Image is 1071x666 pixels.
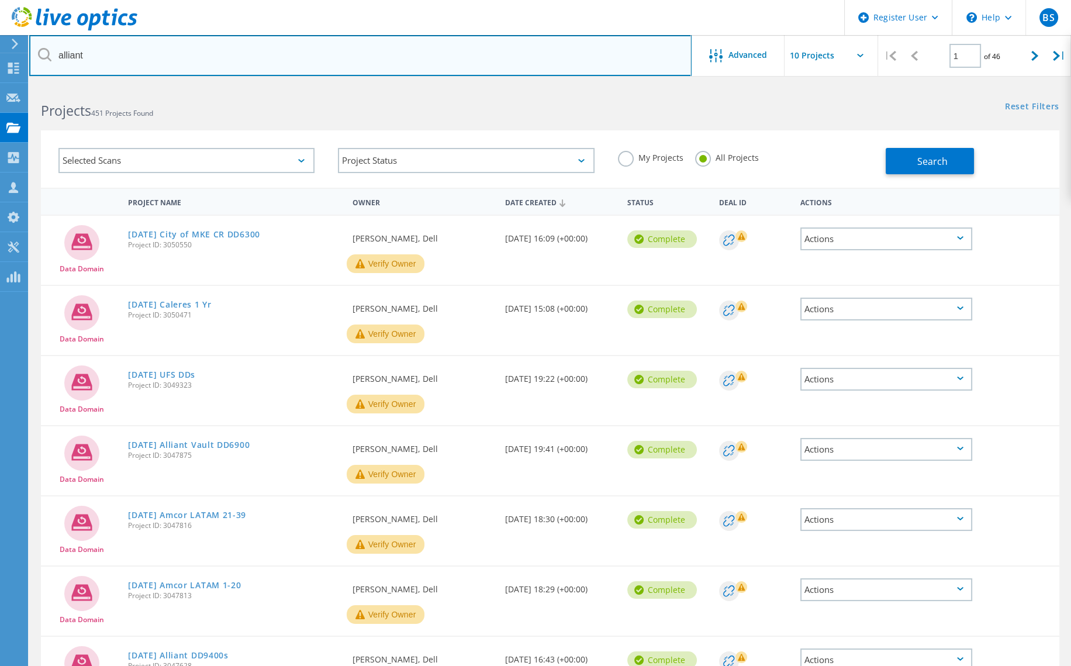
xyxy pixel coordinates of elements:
[128,511,246,519] a: [DATE] Amcor LATAM 21-39
[347,191,499,212] div: Owner
[800,227,972,250] div: Actions
[29,35,692,76] input: Search projects by name, owner, ID, company, etc
[1042,13,1054,22] span: BS
[347,465,425,484] button: Verify Owner
[1005,102,1059,112] a: Reset Filters
[728,51,767,59] span: Advanced
[499,567,621,605] div: [DATE] 18:29 (+00:00)
[128,301,211,309] a: [DATE] Caleres 1 Yr
[499,191,621,213] div: Date Created
[800,578,972,601] div: Actions
[627,301,697,318] div: Complete
[621,191,713,212] div: Status
[800,298,972,320] div: Actions
[128,441,250,449] a: [DATE] Alliant Vault DD6900
[128,230,260,239] a: [DATE] City of MKE CR DD6300
[794,191,978,212] div: Actions
[627,371,697,388] div: Complete
[91,108,153,118] span: 451 Projects Found
[60,406,104,413] span: Data Domain
[347,496,499,535] div: [PERSON_NAME], Dell
[60,476,104,483] span: Data Domain
[499,496,621,535] div: [DATE] 18:30 (+00:00)
[499,426,621,465] div: [DATE] 19:41 (+00:00)
[128,581,241,589] a: [DATE] Amcor LATAM 1-20
[800,508,972,531] div: Actions
[12,25,137,33] a: Live Optics Dashboard
[627,581,697,599] div: Complete
[713,191,794,212] div: Deal Id
[984,51,1000,61] span: of 46
[41,101,91,120] b: Projects
[499,216,621,254] div: [DATE] 16:09 (+00:00)
[627,511,697,529] div: Complete
[128,522,340,529] span: Project ID: 3047816
[499,286,621,325] div: [DATE] 15:08 (+00:00)
[338,148,594,173] div: Project Status
[347,216,499,254] div: [PERSON_NAME], Dell
[347,567,499,605] div: [PERSON_NAME], Dell
[886,148,974,174] button: Search
[347,325,425,343] button: Verify Owner
[347,254,425,273] button: Verify Owner
[128,452,340,459] span: Project ID: 3047875
[60,265,104,272] span: Data Domain
[878,35,902,77] div: |
[499,356,621,395] div: [DATE] 19:22 (+00:00)
[966,12,977,23] svg: \n
[128,371,195,379] a: [DATE] UFS DDs
[128,382,340,389] span: Project ID: 3049323
[347,605,425,624] button: Verify Owner
[60,336,104,343] span: Data Domain
[627,441,697,458] div: Complete
[128,651,228,660] a: [DATE] Alliant DD9400s
[128,241,340,249] span: Project ID: 3050550
[627,230,697,248] div: Complete
[800,368,972,391] div: Actions
[1047,35,1071,77] div: |
[917,155,947,168] span: Search
[60,546,104,553] span: Data Domain
[347,356,499,395] div: [PERSON_NAME], Dell
[128,312,340,319] span: Project ID: 3050471
[800,438,972,461] div: Actions
[60,616,104,623] span: Data Domain
[695,151,759,162] label: All Projects
[347,395,425,413] button: Verify Owner
[128,592,340,599] span: Project ID: 3047813
[618,151,683,162] label: My Projects
[58,148,315,173] div: Selected Scans
[347,535,425,554] button: Verify Owner
[347,426,499,465] div: [PERSON_NAME], Dell
[347,286,499,325] div: [PERSON_NAME], Dell
[122,191,346,212] div: Project Name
